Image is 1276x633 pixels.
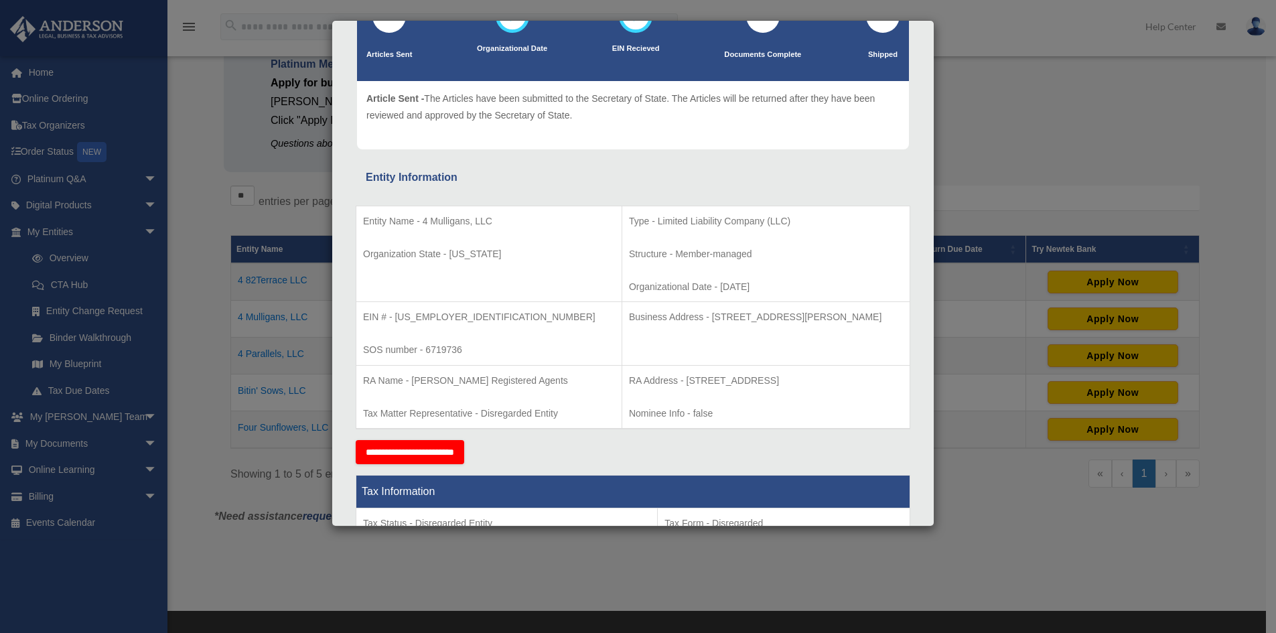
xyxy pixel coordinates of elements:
[629,309,903,326] p: Business Address - [STREET_ADDRESS][PERSON_NAME]
[366,90,900,123] p: The Articles have been submitted to the Secretary of State. The Articles will be returned after t...
[363,309,615,326] p: EIN # - [US_EMPLOYER_IDENTIFICATION_NUMBER]
[612,42,660,56] p: EIN Recieved
[724,48,801,62] p: Documents Complete
[629,372,903,389] p: RA Address - [STREET_ADDRESS]
[866,48,900,62] p: Shipped
[366,168,900,187] div: Entity Information
[629,246,903,263] p: Structure - Member-managed
[363,213,615,230] p: Entity Name - 4 Mulligans, LLC
[363,372,615,389] p: RA Name - [PERSON_NAME] Registered Agents
[366,48,412,62] p: Articles Sent
[477,42,547,56] p: Organizational Date
[356,508,658,608] td: Tax Period Type - Calendar Year
[363,246,615,263] p: Organization State - [US_STATE]
[664,515,903,532] p: Tax Form - Disregarded
[363,405,615,422] p: Tax Matter Representative - Disregarded Entity
[356,476,910,508] th: Tax Information
[629,405,903,422] p: Nominee Info - false
[366,93,424,104] span: Article Sent -
[629,279,903,295] p: Organizational Date - [DATE]
[629,213,903,230] p: Type - Limited Liability Company (LLC)
[363,515,650,532] p: Tax Status - Disregarded Entity
[363,342,615,358] p: SOS number - 6719736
